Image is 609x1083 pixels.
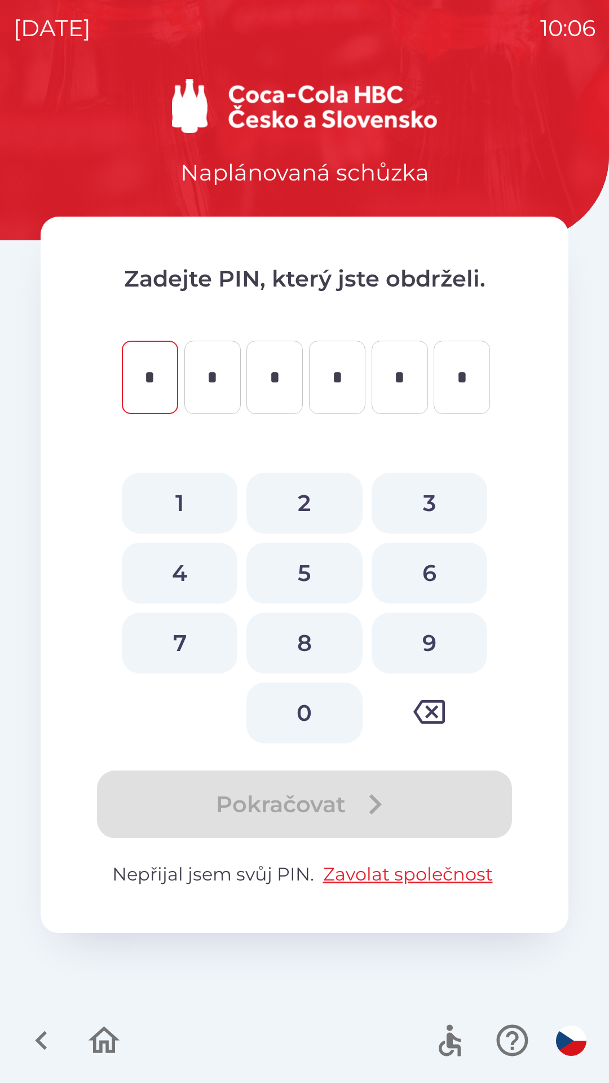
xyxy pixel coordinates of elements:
img: Logo [41,79,568,133]
button: 8 [246,613,362,673]
p: Zadejte PIN, který jste obdrželi. [86,262,523,296]
button: 1 [122,473,237,534]
button: 7 [122,613,237,673]
img: cs flag [556,1025,586,1056]
button: 3 [372,473,487,534]
button: 6 [372,543,487,604]
p: Nepřijal jsem svůj PIN. [86,861,523,888]
button: 2 [246,473,362,534]
button: 0 [246,683,362,743]
button: Zavolat společnost [319,861,497,888]
button: 4 [122,543,237,604]
button: 9 [372,613,487,673]
p: 10:06 [540,11,595,45]
p: Naplánovaná schůzka [180,156,429,190]
button: 5 [246,543,362,604]
p: [DATE] [14,11,91,45]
